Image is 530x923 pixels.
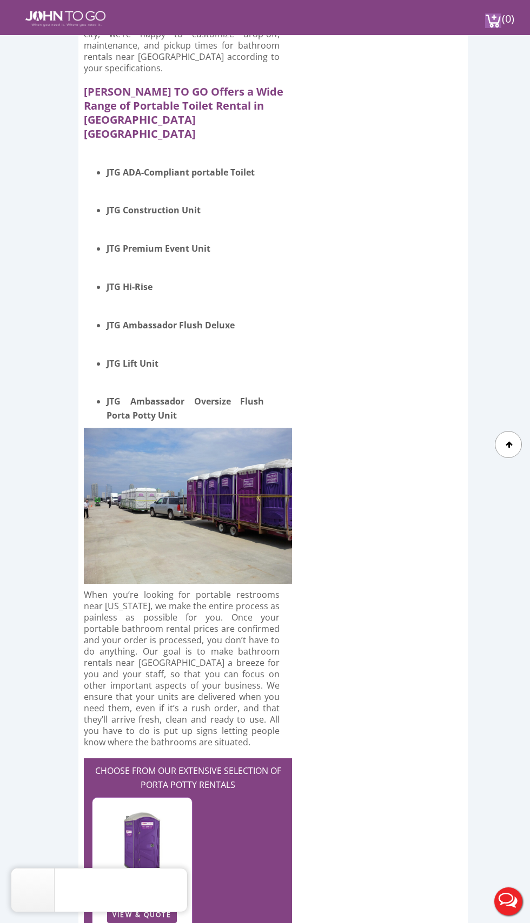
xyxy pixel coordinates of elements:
[84,589,280,748] p: When you’re looking for portable restrooms near [US_STATE], we make the entire process as painles...
[84,79,284,141] h2: [PERSON_NAME] TO GO Offers a Wide Range of Portable Toilet Rental in [GEOGRAPHIC_DATA] [GEOGRAPHI...
[107,163,264,179] h3: JTG ADA-Compliant portable Toilet
[84,428,292,584] img: Porta Potty Units Being Delivered, near Bronx, NY
[107,354,264,370] h3: JTG Lift Unit
[89,758,287,792] h2: CHOOSE FROM OUR EXTENSIVE SELECTION OF PORTA POTTY RENTALS
[501,3,514,26] span: (0)
[107,392,264,423] h3: JTG Ambassador Oversize Flush Porta Potty Unit
[107,201,264,218] h3: JTG Construction Unit
[107,906,177,923] a: VIEW & QUOTE
[487,880,530,923] button: Live Chat
[25,11,105,26] img: JOHN to go
[107,239,264,255] h3: JTG Premium Event Unit
[121,811,163,875] img: img-1.png
[485,14,501,28] img: cart a
[107,277,264,294] h3: JTG Hi-Rise
[107,315,264,332] h3: JTG Ambassador Flush Deluxe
